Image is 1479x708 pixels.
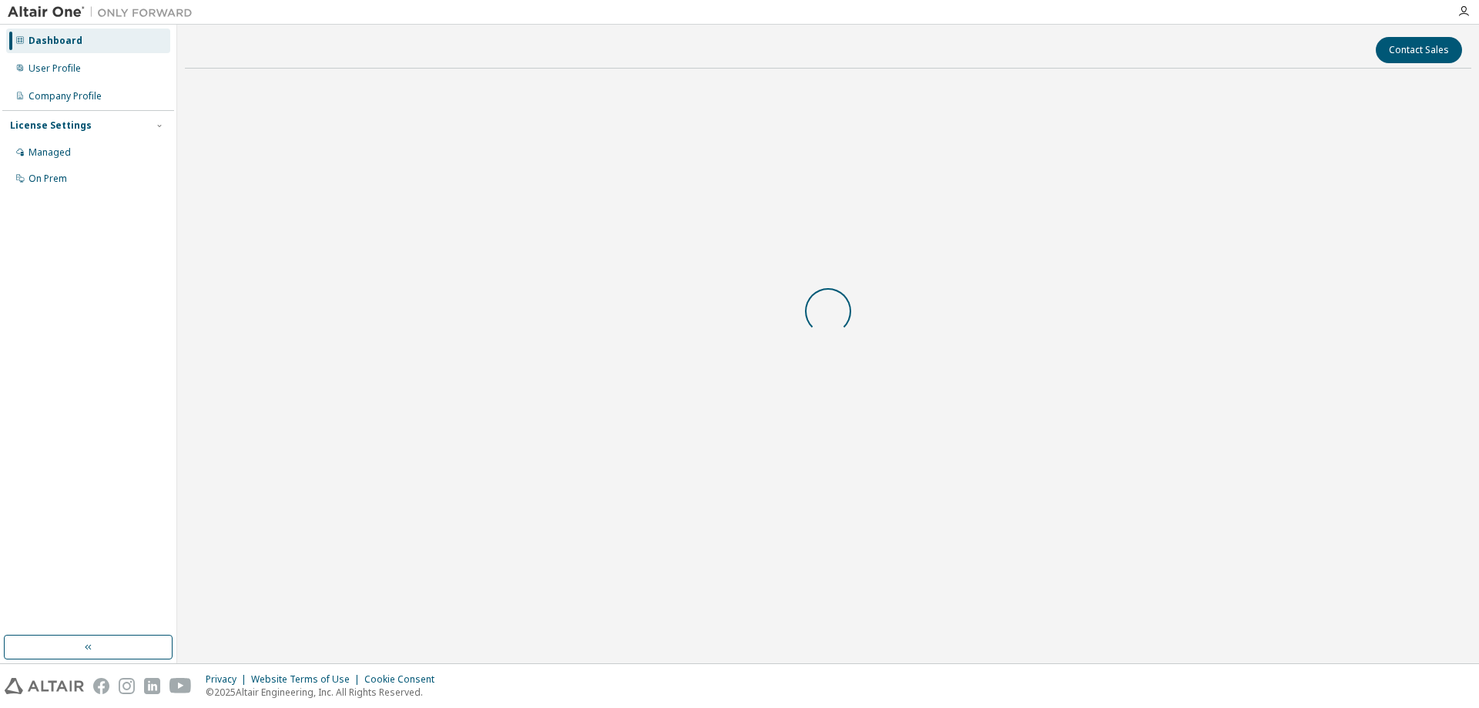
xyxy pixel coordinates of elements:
img: altair_logo.svg [5,678,84,694]
img: instagram.svg [119,678,135,694]
div: Company Profile [29,90,102,102]
img: linkedin.svg [144,678,160,694]
div: Dashboard [29,35,82,47]
div: Cookie Consent [364,673,444,686]
img: Altair One [8,5,200,20]
div: Privacy [206,673,251,686]
div: License Settings [10,119,92,132]
img: youtube.svg [169,678,192,694]
div: Website Terms of Use [251,673,364,686]
div: User Profile [29,62,81,75]
div: On Prem [29,173,67,185]
img: facebook.svg [93,678,109,694]
div: Managed [29,146,71,159]
button: Contact Sales [1376,37,1462,63]
p: © 2025 Altair Engineering, Inc. All Rights Reserved. [206,686,444,699]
